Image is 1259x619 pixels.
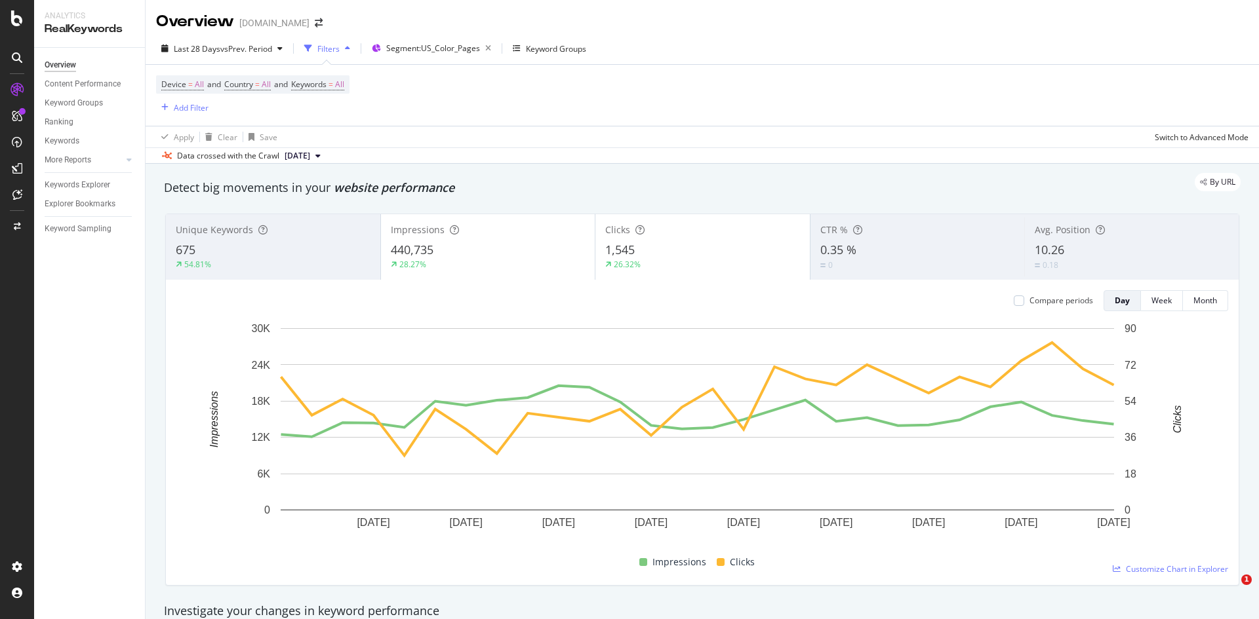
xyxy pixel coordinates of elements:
[45,153,123,167] a: More Reports
[1035,242,1064,257] span: 10.26
[174,43,220,54] span: Last 28 Days
[1195,173,1241,191] div: legacy label
[207,79,221,90] span: and
[391,223,445,236] span: Impressions
[1125,504,1130,516] text: 0
[367,38,496,59] button: Segment:US_Color_Pages
[177,150,279,162] div: Data crossed with the Crawl
[45,222,136,236] a: Keyword Sampling
[508,38,591,59] button: Keyword Groups
[255,79,260,90] span: =
[828,259,833,271] div: 0
[262,75,271,94] span: All
[156,126,194,147] button: Apply
[218,132,237,143] div: Clear
[264,504,270,516] text: 0
[1193,295,1217,306] div: Month
[176,223,253,236] span: Unique Keywords
[45,77,136,91] a: Content Performance
[315,18,323,28] div: arrow-right-arrow-left
[209,391,220,447] text: Impressions
[45,10,134,22] div: Analytics
[820,517,852,528] text: [DATE]
[252,323,271,334] text: 30K
[1214,574,1246,606] iframe: Intercom live chat
[317,43,340,54] div: Filters
[335,75,344,94] span: All
[161,79,186,90] span: Device
[195,75,204,94] span: All
[399,259,426,270] div: 28.27%
[243,126,277,147] button: Save
[727,517,760,528] text: [DATE]
[257,468,270,479] text: 6K
[45,178,136,192] a: Keywords Explorer
[224,79,253,90] span: Country
[730,554,755,570] span: Clicks
[391,242,433,257] span: 440,735
[1125,323,1136,334] text: 90
[45,96,103,110] div: Keyword Groups
[1125,468,1136,479] text: 18
[1210,178,1235,186] span: By URL
[542,517,575,528] text: [DATE]
[526,43,586,54] div: Keyword Groups
[605,223,630,236] span: Clicks
[220,43,272,54] span: vs Prev. Period
[239,16,310,29] div: [DOMAIN_NAME]
[252,396,271,407] text: 18K
[1115,295,1130,306] div: Day
[174,132,194,143] div: Apply
[176,322,1218,549] svg: A chart.
[1155,132,1249,143] div: Switch to Advanced Mode
[45,197,115,211] div: Explorer Bookmarks
[820,263,826,267] img: Equal
[820,223,848,236] span: CTR %
[252,359,271,370] text: 24K
[1126,563,1228,574] span: Customize Chart in Explorer
[912,517,945,528] text: [DATE]
[45,77,121,91] div: Content Performance
[184,259,211,270] div: 54.81%
[176,242,195,257] span: 675
[1125,359,1136,370] text: 72
[156,100,209,115] button: Add Filter
[45,58,136,72] a: Overview
[45,134,79,148] div: Keywords
[285,150,310,162] span: 2025 Sep. 17th
[45,222,111,236] div: Keyword Sampling
[45,134,136,148] a: Keywords
[45,197,136,211] a: Explorer Bookmarks
[45,96,136,110] a: Keyword Groups
[1029,295,1093,306] div: Compare periods
[1183,290,1228,311] button: Month
[260,132,277,143] div: Save
[652,554,706,570] span: Impressions
[1035,263,1040,267] img: Equal
[45,115,136,129] a: Ranking
[45,22,134,37] div: RealKeywords
[450,517,483,528] text: [DATE]
[1149,126,1249,147] button: Switch to Advanced Mode
[1241,574,1252,585] span: 1
[156,10,234,33] div: Overview
[1125,396,1136,407] text: 54
[357,517,390,528] text: [DATE]
[1005,517,1037,528] text: [DATE]
[1097,517,1130,528] text: [DATE]
[274,79,288,90] span: and
[1104,290,1141,311] button: Day
[605,242,635,257] span: 1,545
[820,242,856,257] span: 0.35 %
[1141,290,1183,311] button: Week
[45,58,76,72] div: Overview
[635,517,668,528] text: [DATE]
[1035,223,1090,236] span: Avg. Position
[45,115,73,129] div: Ranking
[279,148,326,164] button: [DATE]
[156,38,288,59] button: Last 28 DaysvsPrev. Period
[200,126,237,147] button: Clear
[1172,405,1183,434] text: Clicks
[291,79,327,90] span: Keywords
